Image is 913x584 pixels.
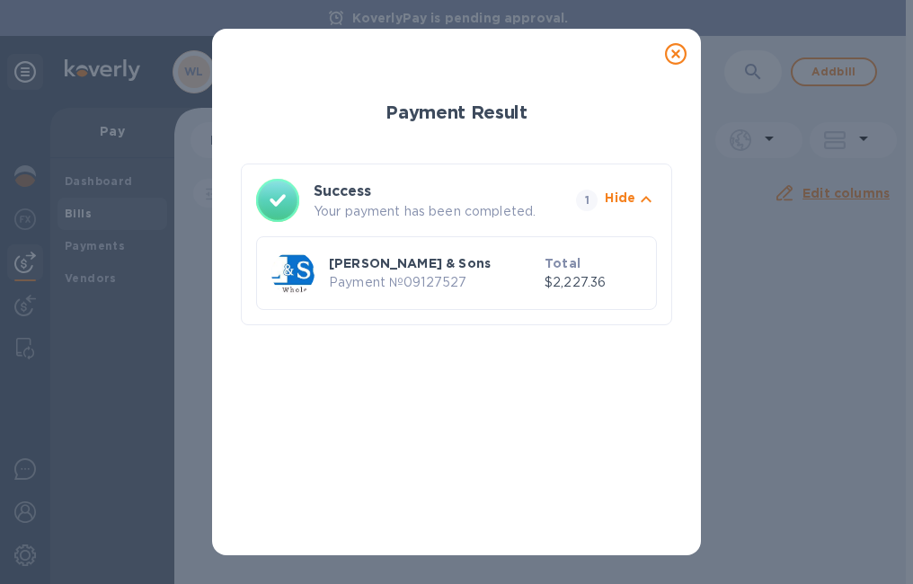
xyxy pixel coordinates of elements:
[329,254,537,272] p: [PERSON_NAME] & Sons
[545,273,642,292] p: $2,227.36
[314,202,569,221] p: Your payment has been completed.
[545,256,581,270] b: Total
[605,189,635,207] p: Hide
[605,189,657,213] button: Hide
[241,90,672,135] h1: Payment Result
[314,181,544,202] h3: Success
[576,190,598,211] span: 1
[329,273,537,292] p: Payment № 09127527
